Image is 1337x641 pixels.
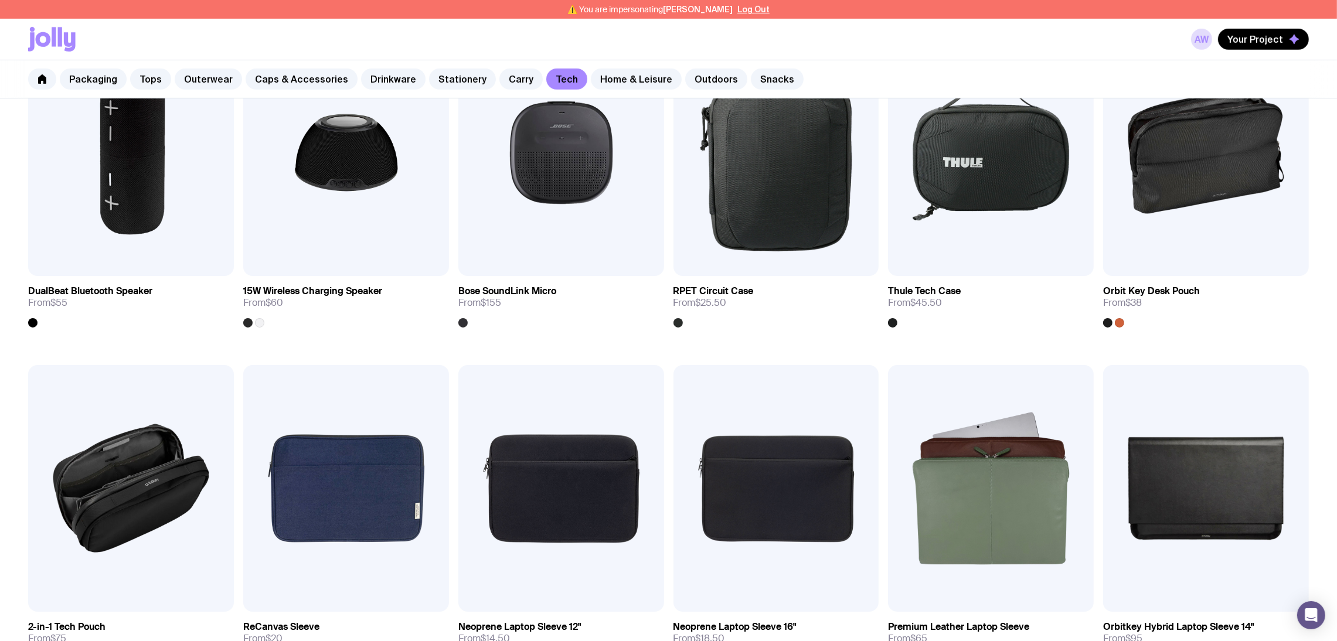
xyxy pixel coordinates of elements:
span: From [243,297,283,309]
span: Your Project [1227,33,1283,45]
span: $38 [1125,296,1142,309]
h3: ReCanvas Sleeve [243,621,319,633]
span: $55 [50,296,67,309]
h3: Orbit Key Desk Pouch [1103,285,1200,297]
a: Drinkware [361,69,426,90]
a: AW [1191,29,1212,50]
span: ⚠️ You are impersonating [567,5,733,14]
span: From [888,297,942,309]
span: $45.50 [910,296,942,309]
a: DualBeat Bluetooth SpeakerFrom$55 [28,276,234,328]
a: Home & Leisure [591,69,682,90]
a: Outdoors [685,69,747,90]
span: [PERSON_NAME] [663,5,733,14]
button: Your Project [1218,29,1309,50]
span: From [673,297,727,309]
a: Tech [546,69,587,90]
div: Open Intercom Messenger [1297,601,1325,629]
h3: Bose SoundLink Micro [458,285,556,297]
h3: Orbitkey Hybrid Laptop Sleeve 14" [1103,621,1254,633]
a: RPET Circuit CaseFrom$25.50 [673,276,879,328]
span: $60 [266,296,283,309]
h3: DualBeat Bluetooth Speaker [28,285,152,297]
a: Carry [499,69,543,90]
h3: 15W Wireless Charging Speaker [243,285,382,297]
button: Log Out [737,5,770,14]
span: From [28,297,67,309]
a: Snacks [751,69,804,90]
h3: Neoprene Laptop Sleeve 16" [673,621,797,633]
a: Stationery [429,69,496,90]
a: Packaging [60,69,127,90]
h3: Premium Leather Laptop Sleeve [888,621,1029,633]
h3: Thule Tech Case [888,285,961,297]
a: Orbit Key Desk PouchFrom$38 [1103,276,1309,328]
span: From [458,297,501,309]
h3: RPET Circuit Case [673,285,754,297]
a: Caps & Accessories [246,69,358,90]
a: Thule Tech CaseFrom$45.50 [888,276,1094,328]
span: $25.50 [696,296,727,309]
span: From [1103,297,1142,309]
span: $155 [481,296,501,309]
a: 15W Wireless Charging SpeakerFrom$60 [243,276,449,328]
h3: Neoprene Laptop Sleeve 12" [458,621,581,633]
a: Tops [130,69,171,90]
a: Bose SoundLink MicroFrom$155 [458,276,664,328]
h3: 2-in-1 Tech Pouch [28,621,106,633]
a: Outerwear [175,69,242,90]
